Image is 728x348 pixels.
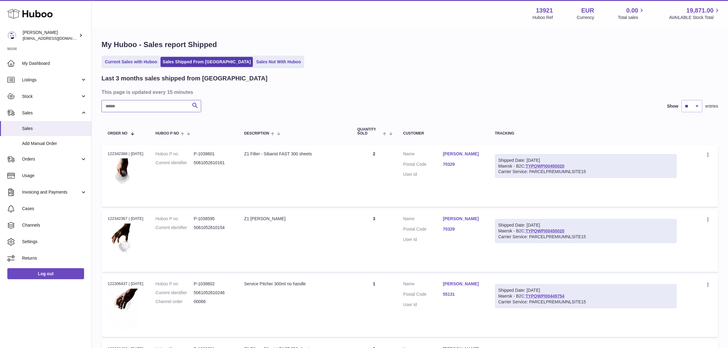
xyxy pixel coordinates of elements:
[108,224,138,264] img: 1742781907.png
[443,161,483,167] a: 70329
[351,210,397,272] td: 3
[22,126,87,131] span: Sales
[443,151,483,157] a: [PERSON_NAME]
[498,287,673,293] div: Shipped Date: [DATE]
[526,228,564,233] a: TYPQWPI00450020
[526,294,564,298] a: TYPQWPI00449754
[108,131,127,135] span: Order No
[194,281,232,287] dd: P-1038602
[22,94,80,99] span: Stock
[577,15,594,20] div: Currency
[103,57,159,67] a: Current Sales with Huboo
[156,290,194,296] dt: Current identifier
[403,237,443,242] dt: User Id
[403,131,483,135] div: Customer
[495,131,677,135] div: Tracking
[194,160,232,166] dd: 5061052610161
[161,57,253,67] a: Sales Shipped From [GEOGRAPHIC_DATA]
[526,164,564,168] a: TYPQWPI00450020
[618,6,645,20] a: 0.00 Total sales
[156,299,194,305] dt: Channel order
[403,161,443,169] dt: Postal Code
[108,281,143,287] div: 122306437 | [DATE]
[669,6,721,20] a: 19,871.00 AVAILABLE Stock Total
[443,291,483,297] a: 55131
[254,57,303,67] a: Sales Not With Huboo
[357,128,382,135] span: Quantity Sold
[156,281,194,287] dt: Huboo P no
[498,169,673,175] div: Carrier Service: PARCELPREMIUMNLSITE15
[108,151,143,157] div: 122342368 | [DATE]
[22,255,87,261] span: Returns
[403,172,443,177] dt: User Id
[156,151,194,157] dt: Huboo P no
[351,145,397,207] td: 2
[22,239,87,245] span: Settings
[533,15,553,20] div: Huboo Ref
[156,131,179,135] span: Huboo P no
[403,302,443,308] dt: User Id
[244,131,269,135] span: Description
[244,216,345,222] div: Z1 [PERSON_NAME]
[108,158,138,199] img: 1742782158.jpeg
[22,222,87,228] span: Channels
[22,61,87,66] span: My Dashboard
[244,151,345,157] div: Z1 Filter - Sibarist FAST 300 sheets
[498,299,673,305] div: Carrier Service: PARCELPREMIUMNLSITE15
[156,160,194,166] dt: Current identifier
[443,226,483,232] a: 70329
[23,30,78,41] div: [PERSON_NAME]
[618,15,645,20] span: Total sales
[498,157,673,163] div: Shipped Date: [DATE]
[495,154,677,178] div: Maersk - B2C:
[403,226,443,234] dt: Postal Code
[194,225,232,231] dd: 5061052610154
[102,74,268,83] h2: Last 3 months sales shipped from [GEOGRAPHIC_DATA]
[22,77,80,83] span: Listings
[403,216,443,223] dt: Name
[102,40,718,50] h1: My Huboo - Sales report Shipped
[22,156,80,162] span: Orders
[351,275,397,337] td: 1
[156,216,194,222] dt: Huboo P no
[581,6,594,15] strong: EUR
[22,206,87,212] span: Cases
[705,103,718,109] span: entries
[108,289,138,329] img: 1742782212.png
[536,6,553,15] strong: 13921
[403,291,443,299] dt: Postal Code
[403,151,443,158] dt: Name
[495,284,677,308] div: Maersk - B2C:
[498,234,673,240] div: Carrier Service: PARCELPREMIUMNLSITE15
[102,89,717,95] h3: This page is updated every 15 minutes
[626,6,638,15] span: 0.00
[443,281,483,287] a: [PERSON_NAME]
[194,216,232,222] dd: P-1038595
[22,141,87,146] span: Add Manual Order
[7,31,17,40] img: internalAdmin-13921@internal.huboo.com
[194,151,232,157] dd: P-1038601
[194,299,232,305] dd: 00066
[22,189,80,195] span: Invoicing and Payments
[23,36,90,41] span: [EMAIL_ADDRESS][DOMAIN_NAME]
[156,225,194,231] dt: Current identifier
[7,268,84,279] a: Log out
[667,103,678,109] label: Show
[194,290,232,296] dd: 5061052610246
[22,110,80,116] span: Sales
[108,216,143,221] div: 122342367 | [DATE]
[495,219,677,243] div: Maersk - B2C:
[403,281,443,288] dt: Name
[669,15,721,20] span: AVAILABLE Stock Total
[22,173,87,179] span: Usage
[244,281,345,287] div: Service Pitcher 300ml no handle
[686,6,714,15] span: 19,871.00
[498,222,673,228] div: Shipped Date: [DATE]
[443,216,483,222] a: [PERSON_NAME]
